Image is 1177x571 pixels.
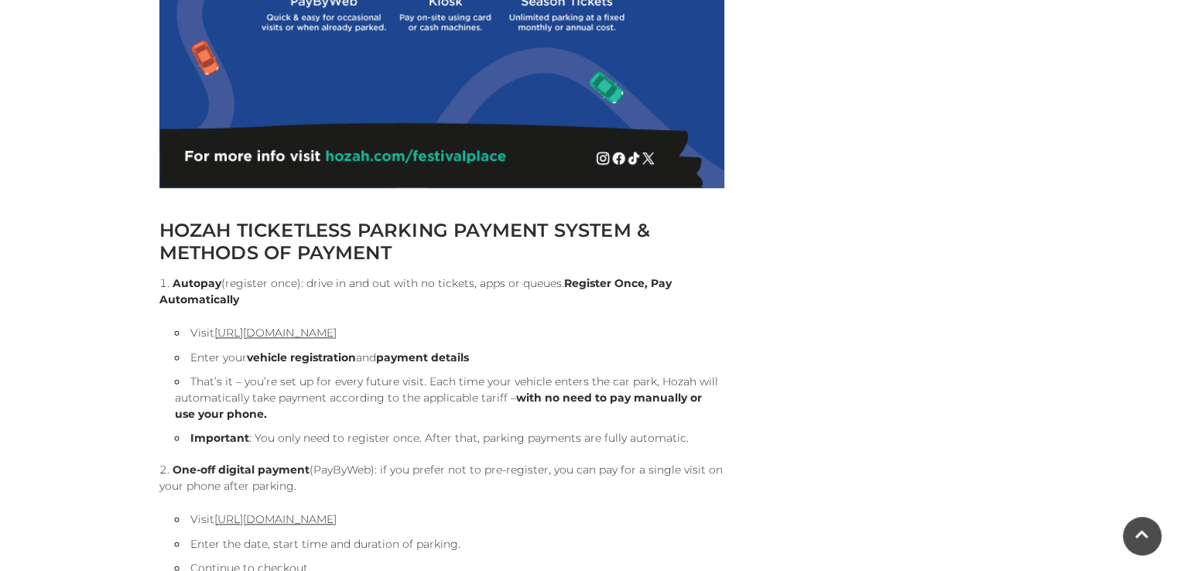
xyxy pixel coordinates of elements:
[159,276,672,306] strong: Register Once, Pay Automatically
[190,431,249,445] strong: Important
[214,512,337,526] a: [URL][DOMAIN_NAME]
[175,430,724,446] li: : You only need to register once. After that, parking payments are fully automatic.
[173,463,310,477] strong: One-off digital payment
[159,275,724,446] li: (register once): drive in and out with no tickets, apps or queues.
[175,323,724,342] li: Visit
[173,276,221,290] strong: Autopay
[175,510,724,528] li: Visit
[175,536,724,552] li: Enter the date, start time and duration of parking.
[175,374,724,422] li: That’s it – you’re set up for every future visit. Each time your vehicle enters the car park, Hoz...
[159,219,724,264] h2: HOZAH TICKETLESS PARKING PAYMENT SYSTEM & METHODS OF PAYMENT
[214,326,337,340] a: [URL][DOMAIN_NAME]
[376,350,469,364] strong: payment details
[175,350,724,366] li: Enter your and
[247,350,356,364] strong: vehicle registration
